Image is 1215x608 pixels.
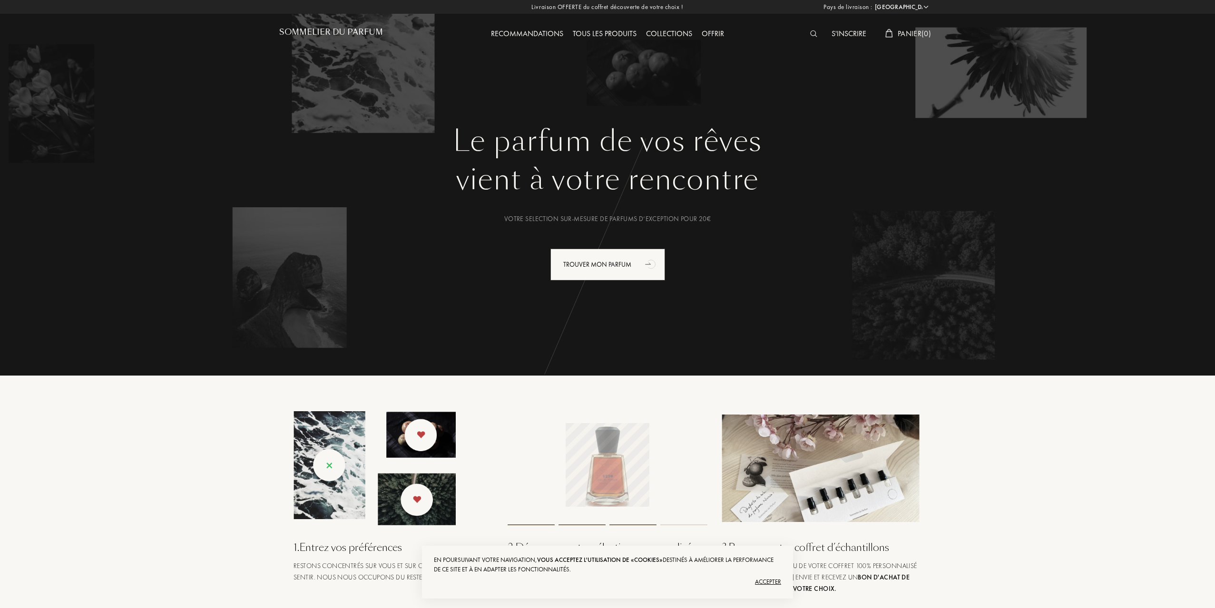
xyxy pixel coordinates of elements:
div: animation [642,254,661,273]
a: Sommelier du Parfum [279,28,383,40]
div: Offrir [697,28,729,40]
h1: Le parfum de vos rêves [286,124,929,158]
div: Tous les produits [568,28,641,40]
a: S'inscrire [827,29,871,39]
a: Trouver mon parfumanimation [543,249,672,280]
div: Collections [641,28,697,40]
div: Recommandations [486,28,568,40]
div: vient à votre rencontre [286,158,929,201]
div: 3 . Recevez votre coffret d’échantillons [722,540,921,555]
a: Tous les produits [568,29,641,39]
img: cart_white.svg [885,29,893,38]
div: Restons concentrés sur vous et sur ce que vous aimez sentir. Nous nous occupons du reste. [294,560,493,583]
a: Offrir [697,29,729,39]
div: En poursuivant votre navigation, destinés à améliorer la performance de ce site et à en adapter l... [434,555,781,574]
div: 2 . Découvrez votre sélection personnalisée [508,540,707,555]
img: box_landing_top.png [722,415,921,522]
a: Collections [641,29,697,39]
img: search_icn_white.svg [810,30,817,37]
span: Panier ( 0 ) [898,29,931,39]
span: Composez le contenu de votre coffret 100% personnalisé selon [PERSON_NAME] envie et recevez un [722,561,917,593]
h1: Sommelier du Parfum [279,28,383,37]
img: landing_swipe.png [294,411,456,525]
div: Accepter [434,574,781,589]
div: 1 . Entrez vos préférences [294,540,493,555]
div: Votre selection sur-mesure de parfums d’exception pour 20€ [286,214,929,224]
span: Pays de livraison : [823,2,872,12]
span: vous acceptez l'utilisation de «cookies» [537,556,663,564]
a: Recommandations [486,29,568,39]
div: S'inscrire [827,28,871,40]
div: Trouver mon parfum [550,249,665,280]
